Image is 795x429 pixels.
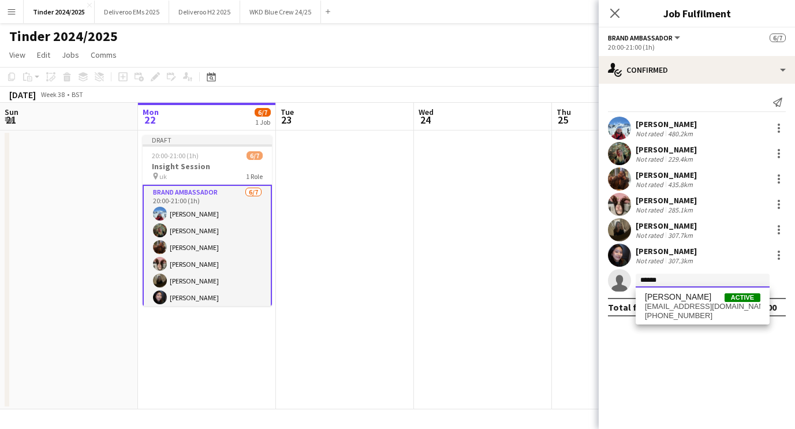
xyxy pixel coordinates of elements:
button: Brand Ambassador [608,33,682,42]
div: BST [72,90,83,99]
button: Tinder 2024/2025 [24,1,95,23]
div: 480.2km [666,129,695,138]
div: 20:00-21:00 (1h) [608,43,786,51]
div: Total fee [608,301,647,313]
span: 6/7 [255,108,271,117]
span: Wed [419,107,434,117]
span: Thu [557,107,571,117]
span: View [9,50,25,60]
h3: Insight Session [143,161,272,171]
span: Edit [37,50,50,60]
span: Tue [281,107,294,117]
div: Confirmed [599,56,795,84]
div: [PERSON_NAME] [636,144,697,155]
div: 307.7km [666,231,695,240]
div: Not rated [636,206,666,214]
span: 20:00-21:00 (1h) [152,151,199,160]
span: Sun [5,107,18,117]
div: 1 Job [255,118,270,126]
div: 435.8km [666,180,695,189]
span: Week 38 [38,90,67,99]
span: Mon [143,107,159,117]
div: [DATE] [9,89,36,100]
div: 285.1km [666,206,695,214]
div: 229.4km [666,155,695,163]
span: 6/7 [770,33,786,42]
a: View [5,47,30,62]
span: uk [159,172,167,181]
h1: Tinder 2024/2025 [9,28,118,45]
a: Jobs [57,47,84,62]
div: Not rated [636,231,666,240]
button: Deliveroo H2 2025 [169,1,240,23]
div: [PERSON_NAME] [636,119,697,129]
div: Not rated [636,155,666,163]
div: [PERSON_NAME] [636,246,697,256]
span: Active [725,293,760,302]
span: razaanvz@gmail.com [645,302,760,311]
button: Deliveroo EMs 2025 [95,1,169,23]
span: Comms [91,50,117,60]
span: 1 Role [246,172,263,181]
div: Not rated [636,129,666,138]
span: 24 [417,113,434,126]
span: +447368221860 [645,311,760,320]
div: 307.3km [666,256,695,265]
div: [PERSON_NAME] [636,221,697,231]
div: Draft [143,135,272,144]
div: Not rated [636,180,666,189]
span: 25 [555,113,571,126]
span: Razaan Van Zyl [645,292,711,302]
span: 21 [3,113,18,126]
app-job-card: Draft20:00-21:00 (1h)6/7Insight Session uk1 RoleBrand Ambassador6/720:00-21:00 (1h)[PERSON_NAME][... [143,135,272,306]
app-card-role: Brand Ambassador6/720:00-21:00 (1h)[PERSON_NAME][PERSON_NAME][PERSON_NAME][PERSON_NAME][PERSON_NA... [143,185,272,327]
span: 23 [279,113,294,126]
span: Brand Ambassador [608,33,673,42]
span: 6/7 [247,151,263,160]
div: [PERSON_NAME] [636,195,697,206]
a: Edit [32,47,55,62]
button: WKD Blue Crew 24/25 [240,1,321,23]
span: Jobs [62,50,79,60]
h3: Job Fulfilment [599,6,795,21]
span: 22 [141,113,159,126]
a: Comms [86,47,121,62]
div: Not rated [636,256,666,265]
div: [PERSON_NAME] [636,170,697,180]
